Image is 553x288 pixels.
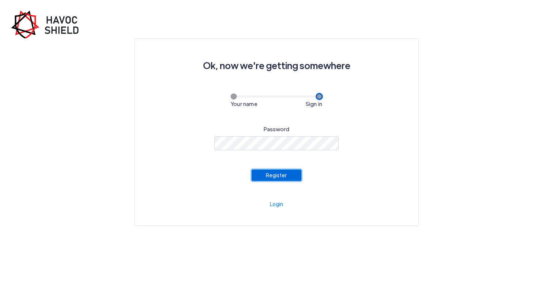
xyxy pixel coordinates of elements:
[231,100,257,107] span: Your name
[270,201,283,207] a: Login
[306,100,322,107] span: Sign in
[153,56,401,75] h3: Ok, now we're getting somewhere
[11,10,84,38] img: havoc-shield-register-logo.png
[428,209,553,288] iframe: Chat Widget
[264,125,289,133] label: Password
[252,170,301,181] button: Register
